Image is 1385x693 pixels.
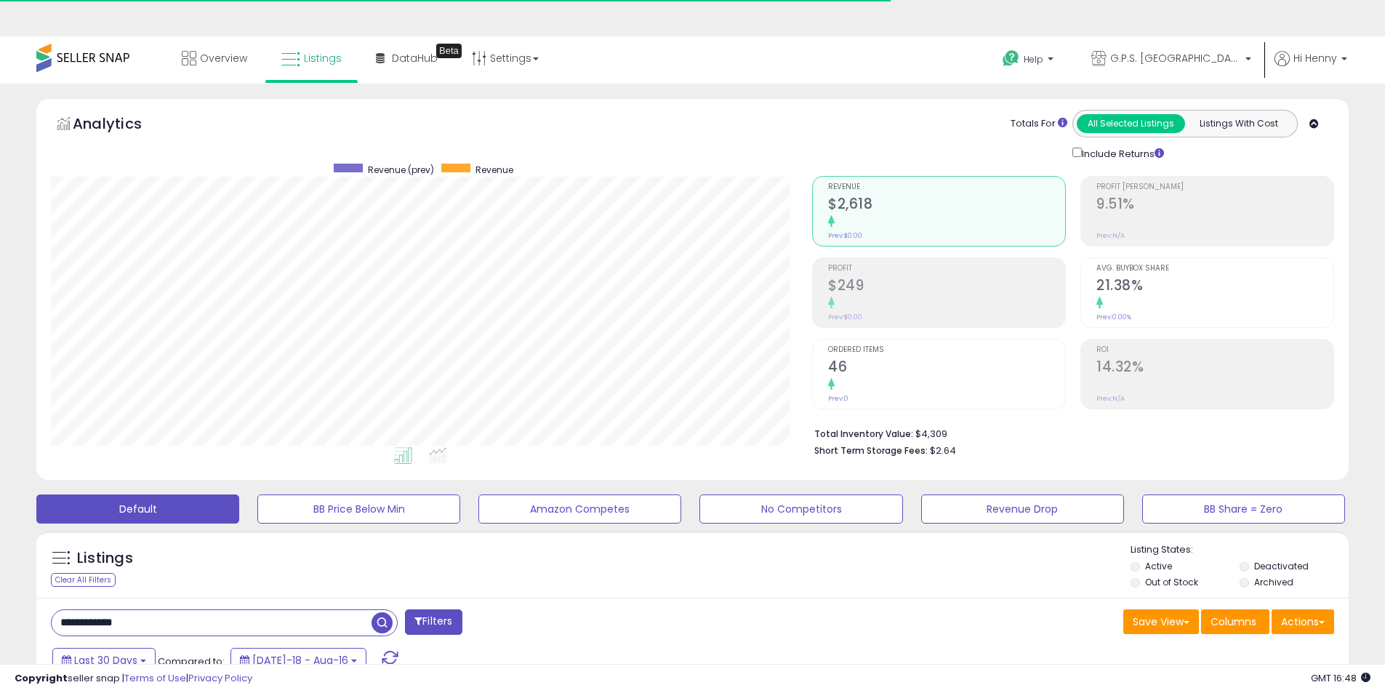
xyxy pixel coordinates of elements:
[1131,543,1349,557] p: Listing States:
[15,672,252,686] div: seller snap | |
[1096,358,1333,378] h2: 14.32%
[814,444,928,457] b: Short Term Storage Fees:
[200,51,247,65] span: Overview
[51,573,116,587] div: Clear All Filters
[1184,114,1293,133] button: Listings With Cost
[436,44,462,58] div: Tooltip anchor
[1272,609,1334,634] button: Actions
[828,358,1065,378] h2: 46
[828,231,862,240] small: Prev: $0.00
[74,653,137,668] span: Last 30 Days
[991,39,1068,84] a: Help
[1145,576,1198,588] label: Out of Stock
[230,648,366,673] button: [DATE]-18 - Aug-16
[1293,51,1337,65] span: Hi Henny
[1274,51,1347,84] a: Hi Henny
[1201,609,1269,634] button: Columns
[1096,196,1333,215] h2: 9.51%
[814,428,913,440] b: Total Inventory Value:
[124,671,186,685] a: Terms of Use
[1002,49,1020,68] i: Get Help
[392,51,438,65] span: DataHub
[252,653,348,668] span: [DATE]-18 - Aug-16
[1254,560,1309,572] label: Deactivated
[828,196,1065,215] h2: $2,618
[461,36,550,80] a: Settings
[828,183,1065,191] span: Revenue
[1096,277,1333,297] h2: 21.38%
[1096,394,1125,403] small: Prev: N/A
[1096,313,1131,321] small: Prev: 0.00%
[52,648,156,673] button: Last 30 Days
[304,51,342,65] span: Listings
[828,346,1065,354] span: Ordered Items
[828,265,1065,273] span: Profit
[921,494,1124,524] button: Revenue Drop
[814,424,1323,441] li: $4,309
[1110,51,1241,65] span: G.P.S. [GEOGRAPHIC_DATA]
[1211,614,1256,629] span: Columns
[828,277,1065,297] h2: $249
[1080,36,1262,84] a: G.P.S. [GEOGRAPHIC_DATA]
[1096,183,1333,191] span: Profit [PERSON_NAME]
[1123,609,1199,634] button: Save View
[368,164,434,176] span: Revenue (prev)
[1024,53,1043,65] span: Help
[36,494,239,524] button: Default
[171,36,258,80] a: Overview
[1145,560,1172,572] label: Active
[1077,114,1185,133] button: All Selected Listings
[1142,494,1345,524] button: BB Share = Zero
[405,609,462,635] button: Filters
[158,654,225,668] span: Compared to:
[930,444,956,457] span: $2.64
[478,494,681,524] button: Amazon Competes
[828,313,862,321] small: Prev: $0.00
[1311,671,1370,685] span: 2025-09-17 16:48 GMT
[699,494,902,524] button: No Competitors
[475,164,513,176] span: Revenue
[1096,265,1333,273] span: Avg. Buybox Share
[365,36,449,80] a: DataHub
[828,394,848,403] small: Prev: 0
[257,494,460,524] button: BB Price Below Min
[1254,576,1293,588] label: Archived
[73,113,170,137] h5: Analytics
[1061,145,1181,161] div: Include Returns
[15,671,68,685] strong: Copyright
[188,671,252,685] a: Privacy Policy
[1011,117,1067,131] div: Totals For
[77,548,133,569] h5: Listings
[1096,231,1125,240] small: Prev: N/A
[270,36,353,80] a: Listings
[1096,346,1333,354] span: ROI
